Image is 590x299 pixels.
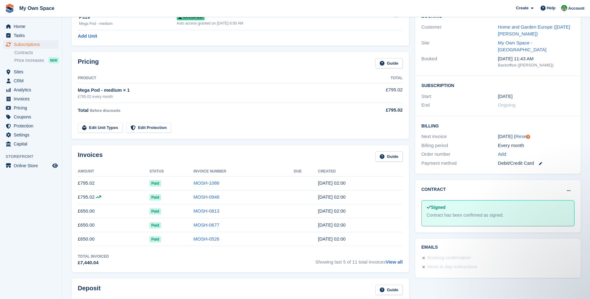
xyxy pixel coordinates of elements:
[14,131,51,139] span: Settings
[498,93,513,100] time: 2024-11-04 01:00:00 UTC
[14,57,59,64] a: Price increases NEW
[14,40,51,49] span: Subscriptions
[421,142,498,149] div: Billing period
[353,73,403,83] th: Total
[78,33,97,40] a: Add Unit
[561,5,567,11] img: Paula Harris
[78,204,149,218] td: £650.00
[3,103,59,112] a: menu
[78,259,109,266] div: £7,440.04
[3,76,59,85] a: menu
[149,236,161,242] span: Paid
[375,151,403,162] a: Guide
[498,133,574,140] div: [DATE] ( )
[78,176,149,190] td: £795.02
[3,161,59,170] a: menu
[193,167,294,177] th: Invoice Number
[386,259,403,264] a: View all
[318,236,346,241] time: 2025-05-04 01:00:44 UTC
[14,122,51,130] span: Protection
[3,31,59,40] a: menu
[3,67,59,76] a: menu
[525,134,531,140] div: Tooltip anchor
[14,31,51,40] span: Tasks
[498,55,574,62] div: [DATE] 11:43 AM
[78,167,149,177] th: Amount
[78,218,149,232] td: £650.00
[427,204,569,211] div: Signed
[353,83,403,103] td: £795.02
[193,180,219,186] a: MOSH-1086
[78,285,100,295] h2: Deposit
[14,50,59,56] a: Contracts
[421,151,498,158] div: Order number
[498,102,516,108] span: Ongoing
[17,3,57,13] a: My Own Space
[14,22,51,31] span: Home
[51,162,59,169] a: Preview store
[421,160,498,167] div: Payment method
[498,40,546,53] a: My Own Space - [GEOGRAPHIC_DATA]
[78,123,123,133] a: Edit Unit Types
[568,5,584,11] span: Account
[79,14,177,21] div: P319
[547,5,555,11] span: Help
[90,108,120,113] span: Before discounts
[421,55,498,68] div: Booked
[498,24,570,37] a: Home and Garden Europe ([DATE][PERSON_NAME])
[78,108,89,113] span: Total
[427,254,471,262] div: Booking confirmation
[3,40,59,49] a: menu
[421,186,446,193] h2: Contract
[14,113,51,121] span: Coupons
[14,161,51,170] span: Online Store
[421,245,574,250] h2: Emails
[78,87,353,94] div: Mega Pod - medium × 1
[421,24,498,38] div: Customer
[14,103,51,112] span: Pricing
[193,194,219,200] a: MOSH-0948
[14,94,51,103] span: Invoices
[421,122,574,129] h2: Billing
[294,167,318,177] th: Due
[516,5,528,11] span: Create
[14,67,51,76] span: Sites
[78,190,149,204] td: £795.02
[318,208,346,214] time: 2025-07-04 01:00:06 UTC
[14,76,51,85] span: CRM
[78,94,353,99] div: £795.02 every month
[126,123,171,133] a: Edit Protection
[375,58,403,68] a: Guide
[3,140,59,148] a: menu
[427,212,569,218] div: Contract has been confirmed as signed.
[14,85,51,94] span: Analytics
[5,4,14,13] img: stora-icon-8386f47178a22dfd0bd8f6a31ec36ba5ce8667c1dd55bd0f319d3a0aa187defe.svg
[193,236,219,241] a: MOSH-0526
[78,151,103,162] h2: Invoices
[318,167,402,177] th: Created
[318,180,346,186] time: 2025-09-04 01:00:16 UTC
[177,14,205,20] span: Occupied
[421,82,574,88] h2: Subscription
[3,113,59,121] a: menu
[427,263,477,271] div: Move in day instructions
[6,154,62,160] span: Storefront
[318,222,346,228] time: 2025-06-04 01:00:32 UTC
[149,167,193,177] th: Status
[498,151,506,158] a: Add
[79,21,177,26] div: Mega Pod - medium
[149,194,161,200] span: Paid
[515,134,527,139] a: Reset
[3,131,59,139] a: menu
[498,62,574,68] div: Backoffice ([PERSON_NAME])
[14,57,44,63] span: Price increases
[193,208,219,214] a: MOSH-0813
[177,21,366,26] div: Auto access granted on [DATE] 6:00 AM
[421,133,498,140] div: Next invoice
[375,285,403,295] a: Guide
[78,73,353,83] th: Product
[149,180,161,186] span: Paid
[14,140,51,148] span: Capital
[3,94,59,103] a: menu
[78,254,109,259] div: Total Invoiced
